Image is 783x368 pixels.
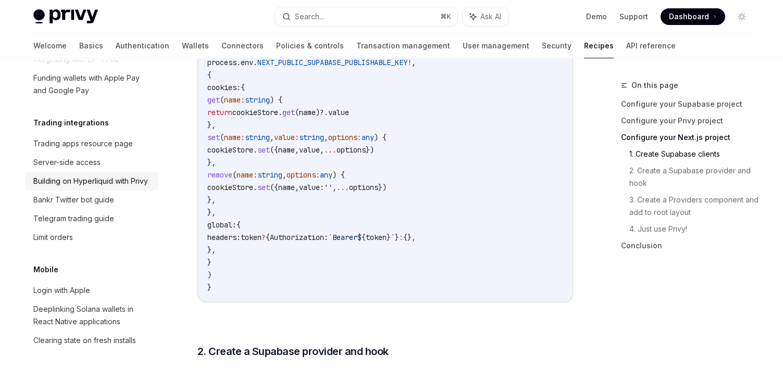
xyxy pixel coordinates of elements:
[542,33,571,58] a: Security
[207,258,212,267] span: }
[220,133,224,142] span: (
[619,11,648,22] a: Support
[278,183,295,192] span: name
[407,58,412,67] span: !
[232,170,237,180] span: (
[257,58,407,67] span: NEXT_PUBLIC_SUPABASE_PUBLISHABLE_KEY
[241,95,245,105] span: :
[25,172,158,191] a: Building on Hyperliquid with Privy
[221,33,264,58] a: Connectors
[25,209,158,228] a: Telegram trading guide
[197,344,389,359] span: 2. Create a Supabase provider and hook
[332,183,337,192] span: ,
[584,33,614,58] a: Recipes
[626,33,676,58] a: API reference
[182,33,209,58] a: Wallets
[241,133,245,142] span: :
[232,108,278,117] span: cookieStore
[374,133,387,142] span: ) {
[440,12,451,21] span: ⌘ K
[237,220,241,230] span: {
[270,145,278,155] span: ({
[629,162,759,192] a: 2. Create a Supabase provider and hook
[586,11,607,22] a: Demo
[207,108,232,117] span: return
[245,133,270,142] span: string
[207,195,216,205] span: },
[266,233,270,242] span: {
[207,70,212,80] span: {
[403,233,416,242] span: {},
[207,170,232,180] span: remove
[270,133,274,142] span: ,
[328,233,357,242] span: `Bearer
[25,153,158,172] a: Server-side access
[207,133,220,142] span: set
[378,183,387,192] span: })
[241,233,262,242] span: token
[207,95,220,105] span: get
[276,33,344,58] a: Policies & controls
[412,58,416,67] span: ,
[245,95,270,105] span: string
[33,263,58,276] h5: Mobile
[241,58,253,67] span: env
[287,170,316,180] span: options
[25,69,158,100] a: Funding wallets with Apple Pay and Google Pay
[207,145,253,155] span: cookieStore
[328,133,357,142] span: options
[274,133,295,142] span: value
[33,212,114,225] div: Telegram trading guide
[33,137,133,150] div: Trading apps resource page
[295,108,299,117] span: (
[253,183,257,192] span: .
[299,183,324,192] span: value:
[324,183,332,192] span: ''
[262,233,266,242] span: ?
[282,108,295,117] span: get
[299,108,316,117] span: name
[316,108,328,117] span: )?.
[629,221,759,237] a: 4. Just use Privy!
[207,233,241,242] span: headers:
[295,133,299,142] span: :
[631,79,678,92] span: On this page
[257,183,270,192] span: set
[207,183,253,192] span: cookieStore
[328,108,349,117] span: value
[116,33,169,58] a: Authentication
[395,233,399,242] span: }
[207,270,212,280] span: )
[387,233,391,242] span: }
[25,331,158,350] a: Clearing state on fresh installs
[25,191,158,209] a: Bankr Twitter bot guide
[33,33,67,58] a: Welcome
[237,170,253,180] span: name
[621,112,759,129] a: Configure your Privy project
[237,58,241,67] span: .
[79,33,103,58] a: Basics
[224,133,241,142] span: name
[33,156,101,169] div: Server-side access
[207,158,216,167] span: },
[241,83,245,92] span: {
[33,9,98,24] img: light logo
[320,145,324,155] span: ,
[463,33,529,58] a: User management
[337,183,349,192] span: ...
[324,145,337,155] span: ...
[33,284,90,297] div: Login with Apple
[621,96,759,112] a: Configure your Supabase project
[207,83,241,92] span: cookies:
[661,8,725,25] a: Dashboard
[270,183,278,192] span: ({
[480,11,501,22] span: Ask AI
[253,58,257,67] span: .
[33,231,73,244] div: Limit orders
[220,95,224,105] span: (
[316,170,320,180] span: :
[207,245,216,255] span: },
[33,303,152,328] div: Deeplinking Solana wallets in React Native applications
[33,334,136,347] div: Clearing state on fresh installs
[357,233,366,242] span: ${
